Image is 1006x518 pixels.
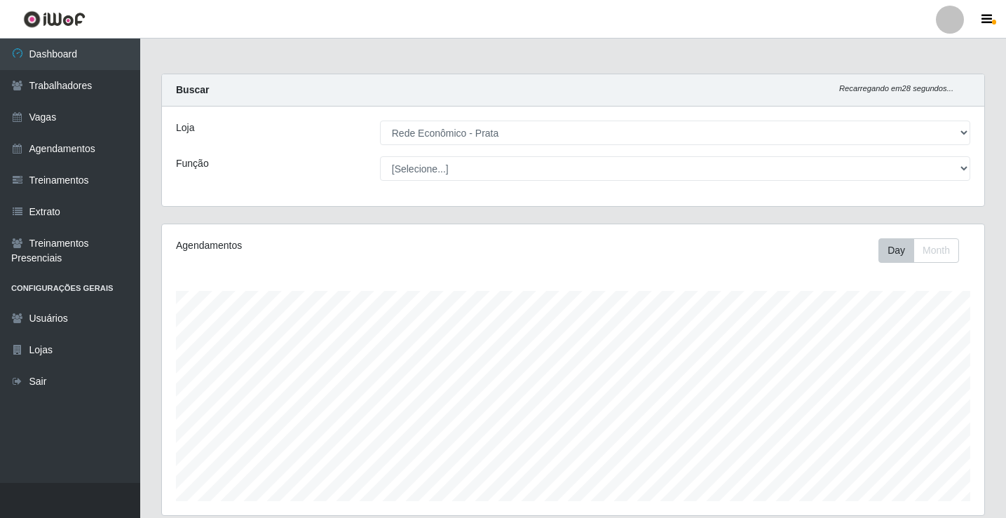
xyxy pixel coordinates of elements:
[878,238,959,263] div: First group
[23,11,86,28] img: CoreUI Logo
[878,238,914,263] button: Day
[176,84,209,95] strong: Buscar
[176,156,209,171] label: Função
[176,238,495,253] div: Agendamentos
[839,84,953,93] i: Recarregando em 28 segundos...
[176,121,194,135] label: Loja
[913,238,959,263] button: Month
[878,238,970,263] div: Toolbar with button groups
